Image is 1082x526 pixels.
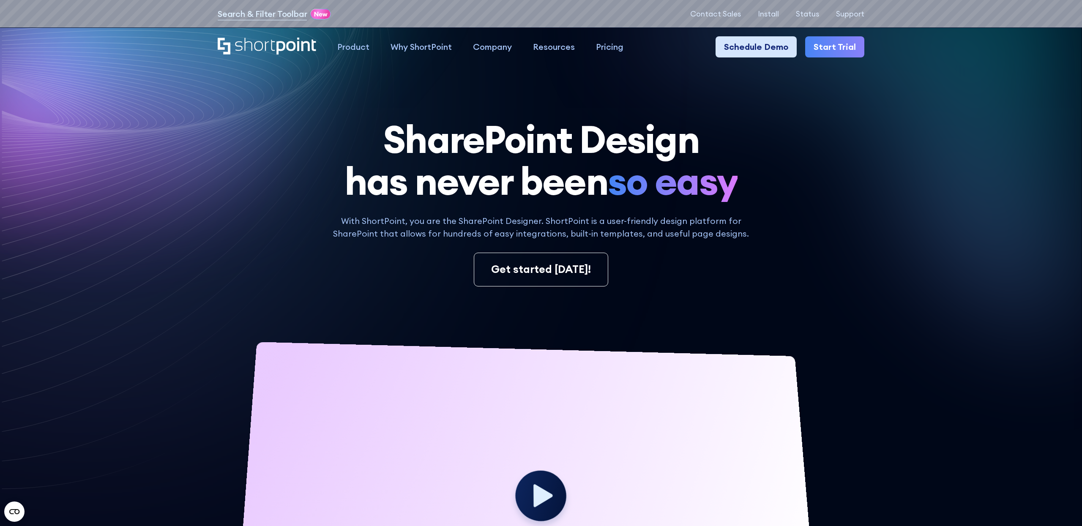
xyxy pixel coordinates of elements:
[522,36,585,57] a: Resources
[533,41,575,53] div: Resources
[608,160,738,202] span: so easy
[585,36,634,57] a: Pricing
[690,10,741,18] a: Contact Sales
[491,262,591,278] div: Get started [DATE]!
[380,36,462,57] a: Why ShortPoint
[327,36,380,57] a: Product
[473,41,512,53] div: Company
[218,118,864,202] h1: SharePoint Design has never been
[391,41,452,53] div: Why ShortPoint
[836,10,864,18] a: Support
[805,36,864,57] a: Start Trial
[474,253,608,286] a: Get started [DATE]!
[218,38,316,56] a: Home
[337,41,369,53] div: Product
[327,215,755,240] p: With ShortPoint, you are the SharePoint Designer. ShortPoint is a user-friendly design platform f...
[4,501,25,522] button: Open CMP widget
[462,36,522,57] a: Company
[758,10,779,18] a: Install
[218,8,307,20] a: Search & Filter Toolbar
[596,41,623,53] div: Pricing
[930,428,1082,526] iframe: Chat Widget
[796,10,819,18] a: Status
[716,36,797,57] a: Schedule Demo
